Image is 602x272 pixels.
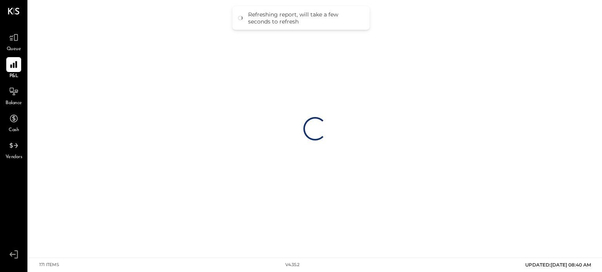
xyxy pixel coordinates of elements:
div: v 4.35.2 [285,262,299,268]
span: Vendors [5,154,22,161]
span: Queue [7,46,21,53]
a: Cash [0,111,27,134]
a: P&L [0,57,27,80]
a: Vendors [0,138,27,161]
span: P&L [9,73,18,80]
span: Cash [9,127,19,134]
a: Balance [0,84,27,107]
span: UPDATED: [DATE] 08:40 AM [525,262,591,268]
div: 171 items [39,262,59,268]
span: Balance [5,100,22,107]
div: Refreshing report, will take a few seconds to refresh [248,11,362,25]
a: Queue [0,30,27,53]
